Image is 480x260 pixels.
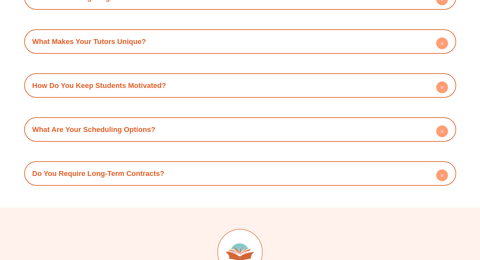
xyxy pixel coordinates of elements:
[32,81,166,90] a: How Do You Keep Students Motivated?
[368,186,480,260] iframe: Chat Widget
[27,77,453,94] h4: How Do You Keep Students Motivated?
[27,121,453,138] h4: What Are Your Scheduling Options?
[27,165,453,182] h4: Do You Require Long-Term Contracts?
[32,37,146,46] a: What Makes Your Tutors Unique?
[32,125,155,134] a: What Are Your Scheduling Options?
[32,169,165,178] a: Do You Require Long-Term Contracts?
[27,33,453,51] h4: What Makes Your Tutors Unique?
